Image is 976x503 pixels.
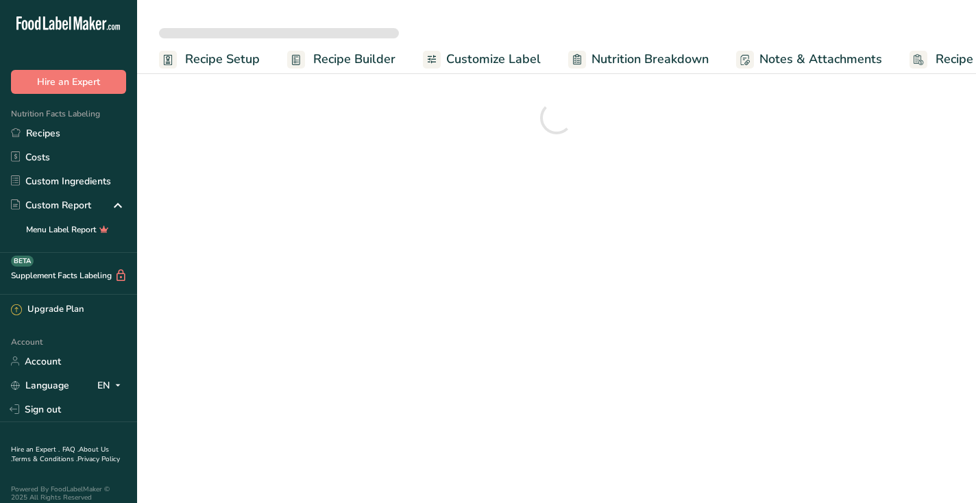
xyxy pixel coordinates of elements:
span: Nutrition Breakdown [591,50,709,69]
div: Upgrade Plan [11,303,84,317]
a: Terms & Conditions . [12,454,77,464]
a: Language [11,373,69,397]
span: Recipe Setup [185,50,260,69]
a: Nutrition Breakdown [568,44,709,75]
a: FAQ . [62,445,79,454]
div: BETA [11,256,34,267]
a: Customize Label [423,44,541,75]
div: EN [97,377,126,393]
span: Recipe Builder [313,50,395,69]
a: Recipe Setup [159,44,260,75]
div: Powered By FoodLabelMaker © 2025 All Rights Reserved [11,485,126,502]
button: Hire an Expert [11,70,126,94]
a: About Us . [11,445,109,464]
div: Custom Report [11,198,91,212]
a: Hire an Expert . [11,445,60,454]
a: Recipe Builder [287,44,395,75]
a: Notes & Attachments [736,44,882,75]
span: Notes & Attachments [759,50,882,69]
a: Privacy Policy [77,454,120,464]
span: Customize Label [446,50,541,69]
